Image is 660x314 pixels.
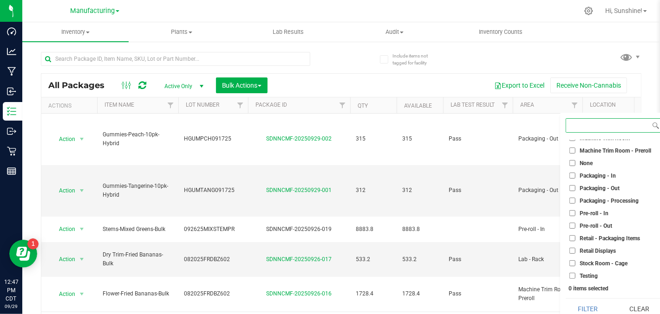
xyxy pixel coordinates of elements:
span: Gummies-Peach-10pk-Hybrid [103,130,173,148]
span: 312 [402,186,438,195]
span: None [580,160,593,166]
span: Action [51,253,76,266]
span: Pre-roll - Out [580,223,612,229]
span: select [76,133,88,146]
span: Hi, Sunshine! [605,7,642,14]
span: Packaging - Out [518,135,577,143]
span: Audit [342,28,447,36]
inline-svg: Outbound [7,127,16,136]
a: Qty [358,103,368,109]
span: Machine Trim Room - Preroll [580,148,651,154]
span: Packaging - Out [518,186,577,195]
span: Dry Trim-Fried Bananas-Bulk [103,250,173,268]
input: Retail - Packaging Items [569,235,575,241]
a: Location [590,102,616,108]
span: Action [51,184,76,197]
span: Pass [449,255,507,264]
a: SDNNCMF-20250926-016 [267,290,332,297]
span: 312 [356,186,391,195]
inline-svg: Retail [7,147,16,156]
a: Audit [341,22,448,42]
span: Testing [580,273,598,279]
a: Lab Test Result [451,102,495,108]
div: Actions [48,103,93,109]
span: select [76,253,88,266]
span: Pass [449,186,507,195]
span: Packaging - Out [580,186,620,191]
span: Machine Trim Room [580,135,630,141]
a: Lab Results [235,22,341,42]
input: Testing [569,273,575,279]
a: Item Name [105,102,134,108]
span: Pass [449,289,507,298]
input: Packaging - Processing [569,198,575,204]
inline-svg: Analytics [7,47,16,56]
div: 0 items selected [569,285,659,292]
span: Manufacturing [70,7,115,15]
span: Include items not tagged for facility [392,52,439,66]
a: Lot Number [186,102,219,108]
input: Packaging - In [569,173,575,179]
span: 082025FRDBZ602 [184,255,242,264]
input: None [569,160,575,166]
span: Lab Results [260,28,316,36]
p: 12:47 PM CDT [4,278,18,303]
span: Machine Trim Room - Preroll [518,285,577,303]
a: Package ID [255,102,287,108]
span: Inventory Counts [466,28,535,36]
a: Area [520,102,534,108]
a: Inventory [22,22,129,42]
span: 1728.4 [356,289,391,298]
button: Bulk Actions [216,77,268,93]
span: Lab - Rack [518,255,577,264]
input: Pre-roll - In [569,210,575,216]
iframe: Resource center [9,240,37,268]
span: 1728.4 [402,289,438,298]
span: Plants [129,28,235,36]
span: Gummies-Tangerine-10pk-Hybrid [103,182,173,199]
span: HGUMPCH091725 [184,135,242,143]
span: Stock Room - Cage [580,261,627,266]
span: Retail - Packaging Items [580,236,640,241]
inline-svg: Dashboard [7,27,16,36]
span: Pass [449,135,507,143]
span: Action [51,288,76,301]
div: SDNNCMF-20250926-019 [247,225,352,234]
span: Stems-Mixed Greens-Bulk [103,225,173,234]
span: 8883.8 [356,225,391,234]
div: Manage settings [583,6,595,15]
span: 533.2 [356,255,391,264]
p: 09/29 [4,303,18,310]
input: Machine Trim Room - Preroll [569,147,575,154]
inline-svg: Inbound [7,87,16,96]
inline-svg: Reports [7,167,16,176]
span: Flower-Fried Bananas-Bulk [103,289,173,298]
span: 315 [356,135,391,143]
inline-svg: Inventory [7,107,16,116]
a: Filter [335,97,350,113]
span: HGUMTANG091725 [184,186,242,195]
span: 315 [402,135,438,143]
a: SDNNCMF-20250929-002 [267,135,332,142]
span: Inventory [22,28,129,36]
a: Filter [567,97,582,113]
iframe: Resource center unread badge [27,238,39,250]
input: Pre-roll - Out [569,223,575,229]
input: Search [566,119,650,132]
span: Pre-roll - In [518,225,577,234]
span: Retail Displays [580,248,616,254]
span: Bulk Actions [222,82,261,89]
a: Inventory Counts [448,22,554,42]
span: Action [51,223,76,236]
span: All Packages [48,80,114,90]
span: Packaging - Processing [580,198,639,204]
span: Pre-roll - In [580,211,608,216]
input: Retail Displays [569,248,575,254]
a: Filter [497,97,513,113]
a: Plants [129,22,235,42]
span: 082025FRDBZ602 [184,289,242,298]
span: 8883.8 [402,225,438,234]
a: SDNNCMF-20250929-001 [267,187,332,193]
span: select [76,184,88,197]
